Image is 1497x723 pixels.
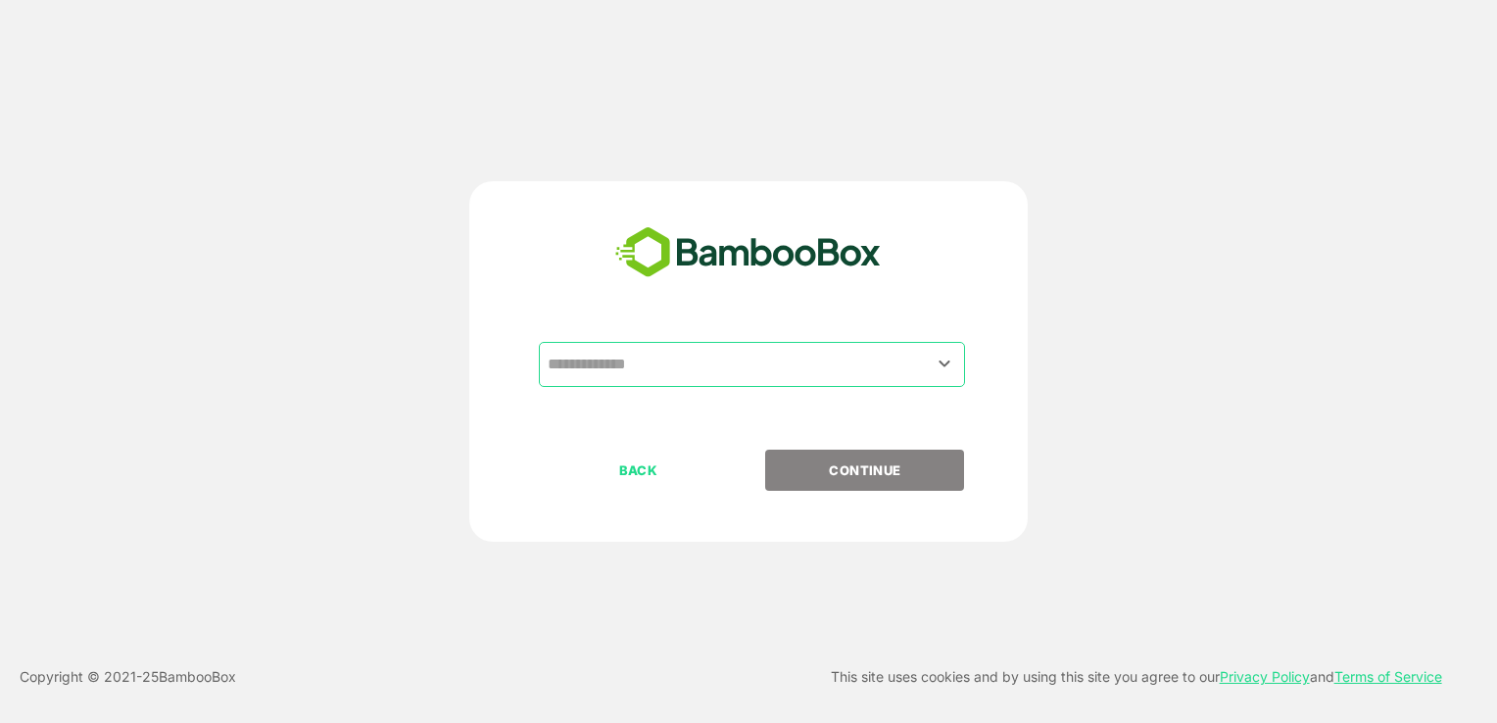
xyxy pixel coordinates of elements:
p: BACK [541,459,737,481]
a: Privacy Policy [1220,668,1310,685]
button: BACK [539,450,738,491]
button: CONTINUE [765,450,964,491]
a: Terms of Service [1334,668,1442,685]
p: Copyright © 2021- 25 BambooBox [20,665,236,689]
p: CONTINUE [767,459,963,481]
p: This site uses cookies and by using this site you agree to our and [831,665,1442,689]
img: bamboobox [604,220,892,285]
button: Open [932,351,958,377]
